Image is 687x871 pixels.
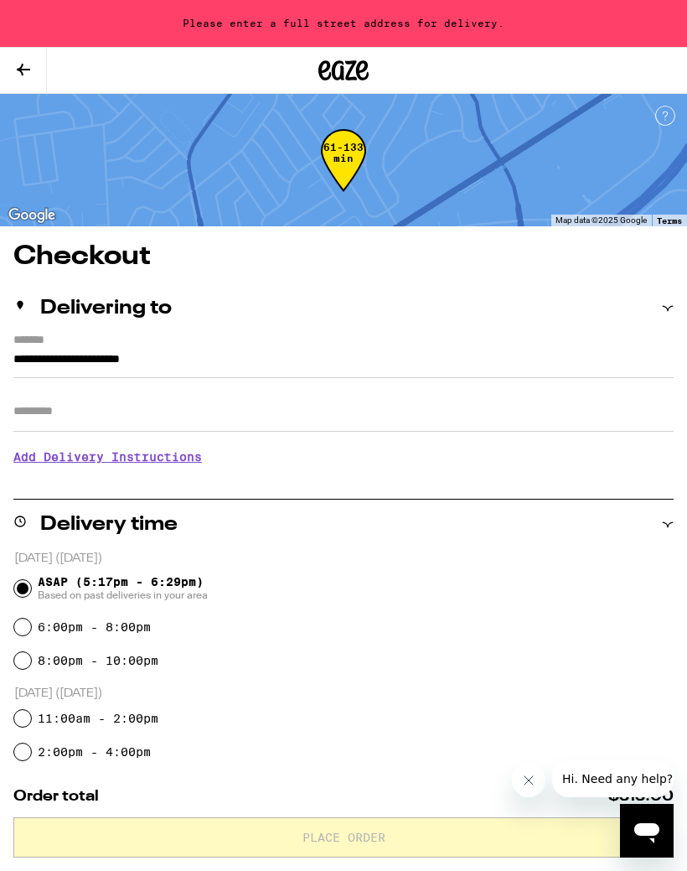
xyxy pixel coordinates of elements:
span: Based on past deliveries in your area [38,588,208,602]
h2: Delivery time [40,515,178,535]
iframe: Close message [512,764,545,797]
label: 11:00am - 2:00pm [38,712,158,725]
span: Place Order [302,832,385,843]
label: 2:00pm - 4:00pm [38,745,151,759]
div: 61-133 min [321,142,366,205]
button: Place Order [13,817,674,858]
iframe: Message from company [552,760,674,797]
label: 6:00pm - 8:00pm [38,620,151,634]
p: We'll contact you at [PHONE_NUMBER] when we arrive [13,476,674,490]
span: ASAP (5:17pm - 6:29pm) [38,575,208,602]
label: 8:00pm - 10:00pm [38,654,158,667]
h2: Delivering to [40,298,172,319]
img: Google [4,205,59,226]
p: [DATE] ([DATE]) [14,551,674,567]
a: Open this area in Google Maps (opens a new window) [4,205,59,226]
h3: Add Delivery Instructions [13,438,674,476]
p: [DATE] ([DATE]) [14,686,674,702]
a: Terms [657,215,682,226]
span: Map data ©2025 Google [555,215,647,225]
h1: Checkout [13,243,674,270]
span: Order total [13,789,99,804]
iframe: Button to launch messaging window [620,804,674,858]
